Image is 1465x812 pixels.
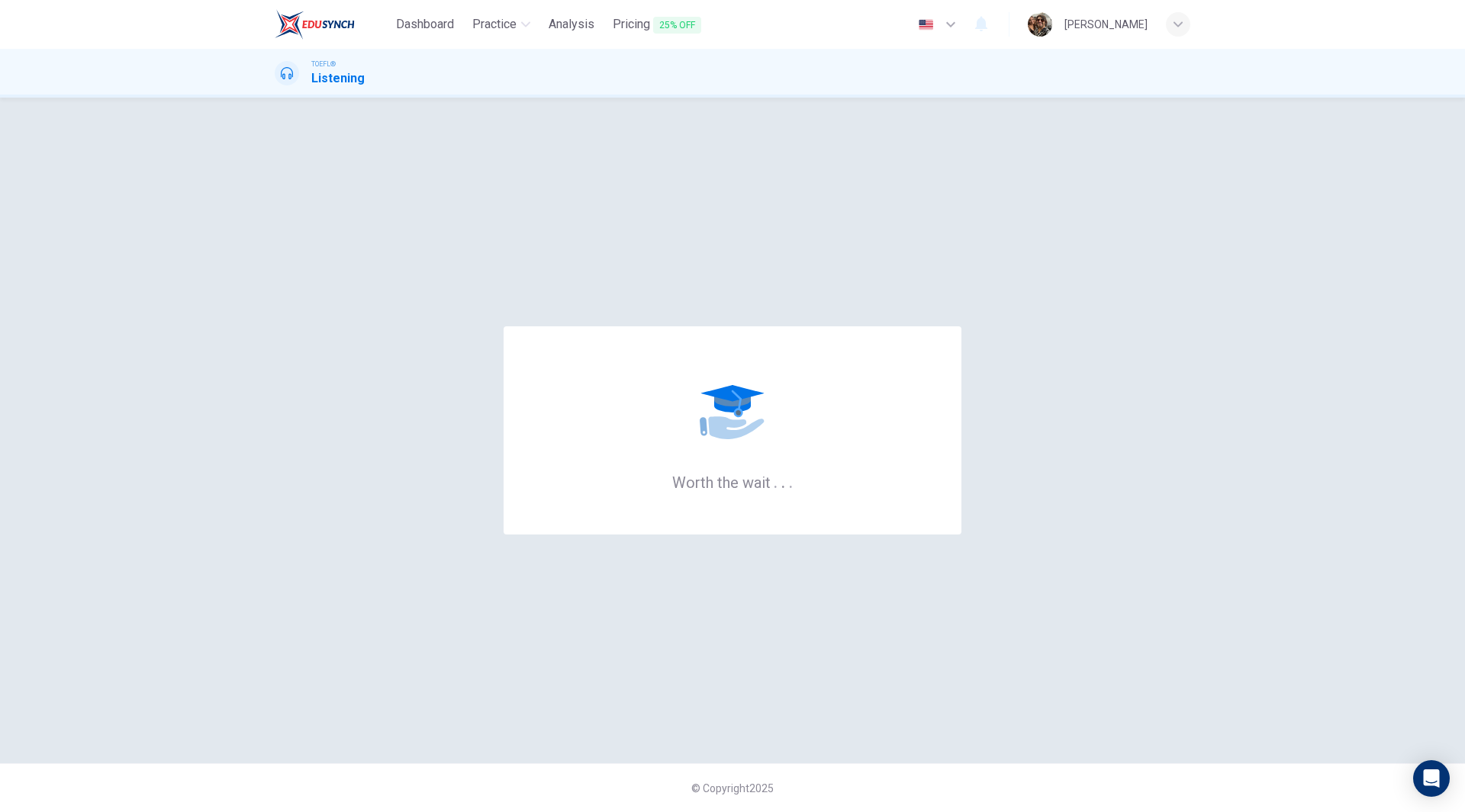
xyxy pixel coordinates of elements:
button: Practice [466,11,536,38]
button: Pricing25% OFF [607,11,707,39]
h6: . [788,468,794,493]
h6: . [773,468,778,493]
span: Practice [472,15,517,34]
a: EduSynch logo [275,9,390,40]
span: 25% OFF [653,17,701,34]
span: TOEFL® [311,59,336,69]
h6: . [781,468,786,493]
button: Dashboard [390,11,460,38]
span: Dashboard [396,15,454,34]
span: Pricing [613,15,701,34]
button: Analysis [543,11,600,38]
h1: Listening [311,69,365,88]
span: © Copyright 2025 [691,782,774,794]
div: [PERSON_NAME] [1064,15,1148,34]
div: Open Intercom Messenger [1413,760,1450,797]
a: Analysis [543,11,600,39]
a: Dashboard [390,11,460,39]
span: Analysis [549,15,594,34]
img: Profile picture [1028,12,1052,37]
h6: Worth the wait [672,472,794,492]
img: EduSynch logo [275,9,355,40]
img: en [916,19,935,30]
